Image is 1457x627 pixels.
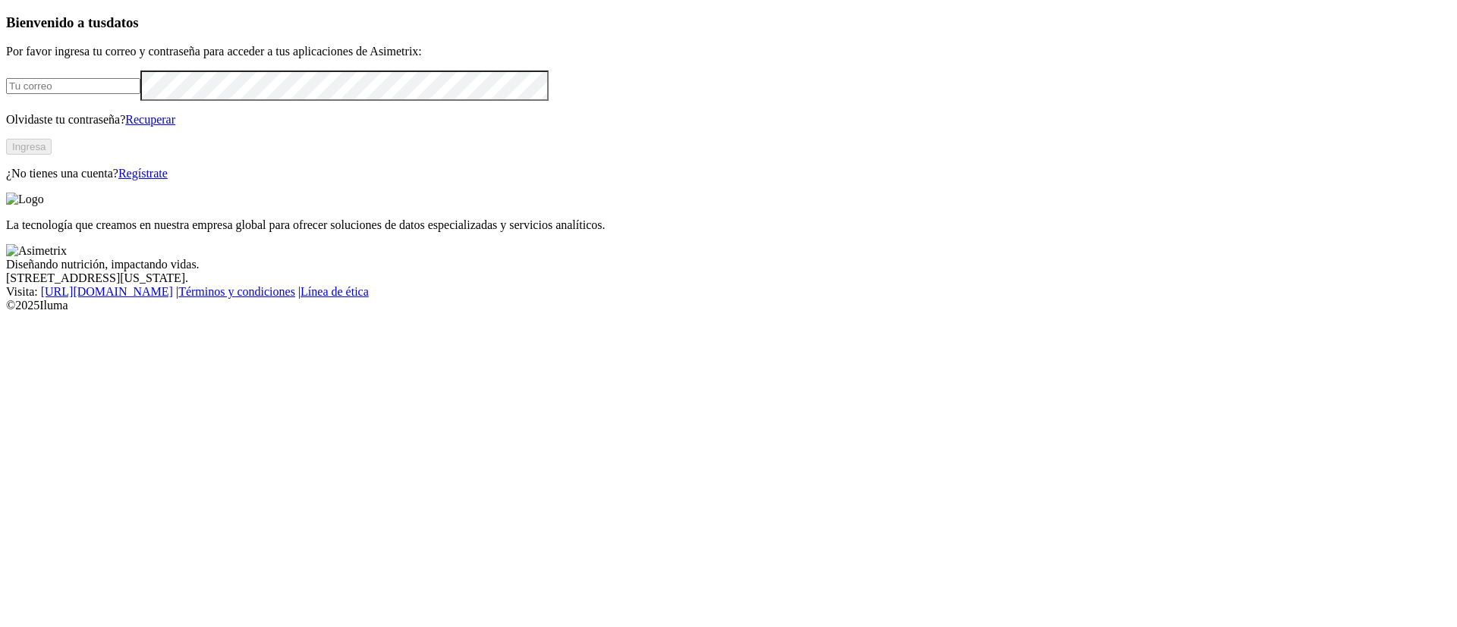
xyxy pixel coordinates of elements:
a: Términos y condiciones [178,285,295,298]
a: Regístrate [118,167,168,180]
h3: Bienvenido a tus [6,14,1451,31]
a: Recuperar [125,113,175,126]
div: Visita : | | [6,285,1451,299]
input: Tu correo [6,78,140,94]
a: [URL][DOMAIN_NAME] [41,285,173,298]
img: Logo [6,193,44,206]
a: Línea de ética [301,285,369,298]
img: Asimetrix [6,244,67,258]
p: La tecnología que creamos en nuestra empresa global para ofrecer soluciones de datos especializad... [6,218,1451,232]
div: [STREET_ADDRESS][US_STATE]. [6,271,1451,285]
p: Por favor ingresa tu correo y contraseña para acceder a tus aplicaciones de Asimetrix: [6,45,1451,58]
div: Diseñando nutrición, impactando vidas. [6,258,1451,271]
p: ¿No tienes una cuenta? [6,167,1451,180]
div: © 2025 Iluma [6,299,1451,312]
span: datos [106,14,139,30]
button: Ingresa [6,139,52,155]
p: Olvidaste tu contraseña? [6,113,1451,127]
